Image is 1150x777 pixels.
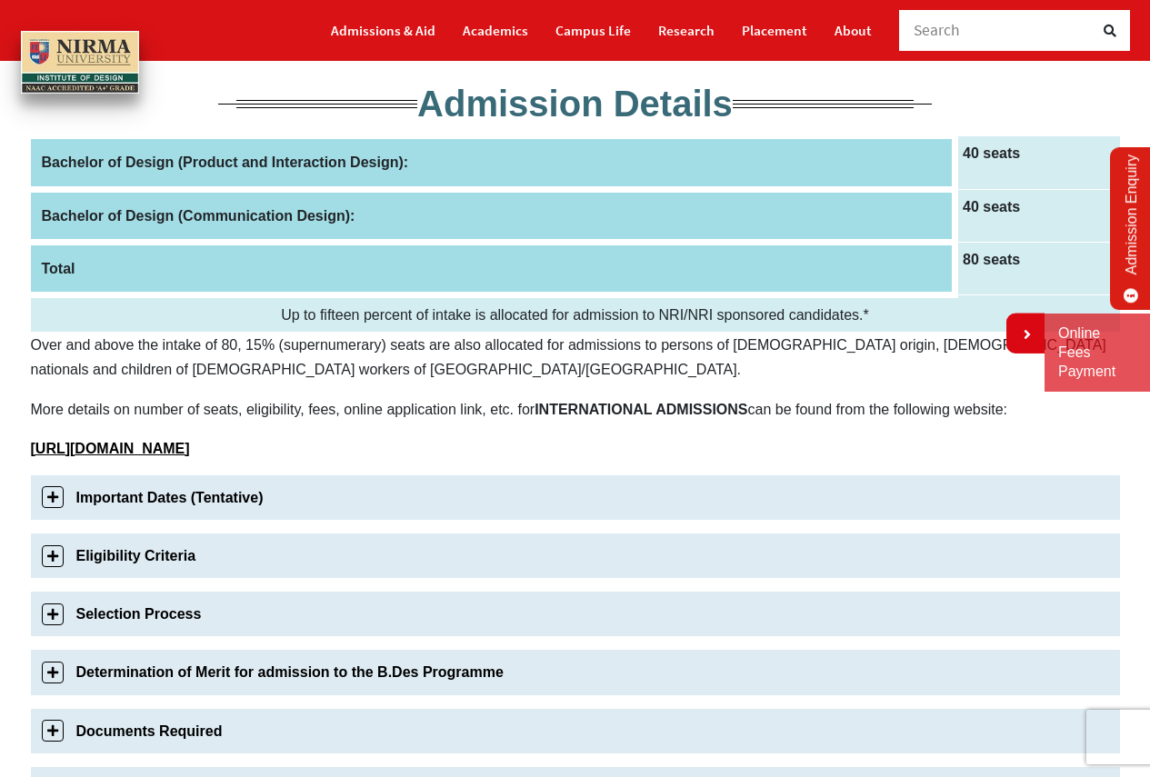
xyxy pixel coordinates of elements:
a: Campus Life [555,15,631,46]
a: Academics [463,15,528,46]
a: Research [658,15,715,46]
td: 40 seats [955,136,1120,189]
img: main_logo [21,31,139,94]
p: More details on number of seats, eligibility, fees, online application link, etc. for can be foun... [31,397,1120,422]
a: Important Dates (Tentative) [31,475,1120,520]
a: About [835,15,872,46]
a: Online Fees Payment [1058,324,1136,381]
th: Total [31,242,955,294]
th: Bachelor of Design (Product and Interaction Design): [31,136,955,189]
span: Admission Details [417,84,733,124]
a: Admissions & Aid [331,15,435,46]
p: Over and above the intake of 80, 15% (supernumerary) seats are also allocated for admissions to p... [31,333,1120,382]
b: INTERNATIONAL ADMISSIONS [535,402,747,417]
a: [URL][DOMAIN_NAME] [31,441,190,456]
td: 80 seats [955,242,1120,294]
a: Documents Required [31,709,1120,753]
a: Determination of Merit for admission to the B.Des Programme [31,650,1120,694]
td: 40 seats [955,189,1120,242]
a: Selection Process [31,592,1120,636]
th: Bachelor of Design (Communication Design): [31,189,955,242]
span: Search [914,20,961,40]
a: Eligibility Criteria [31,533,1120,578]
a: Placement [742,15,807,46]
td: Up to fifteen percent of intake is allocated for admission to NRI/NRI sponsored candidates. [31,294,1120,332]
